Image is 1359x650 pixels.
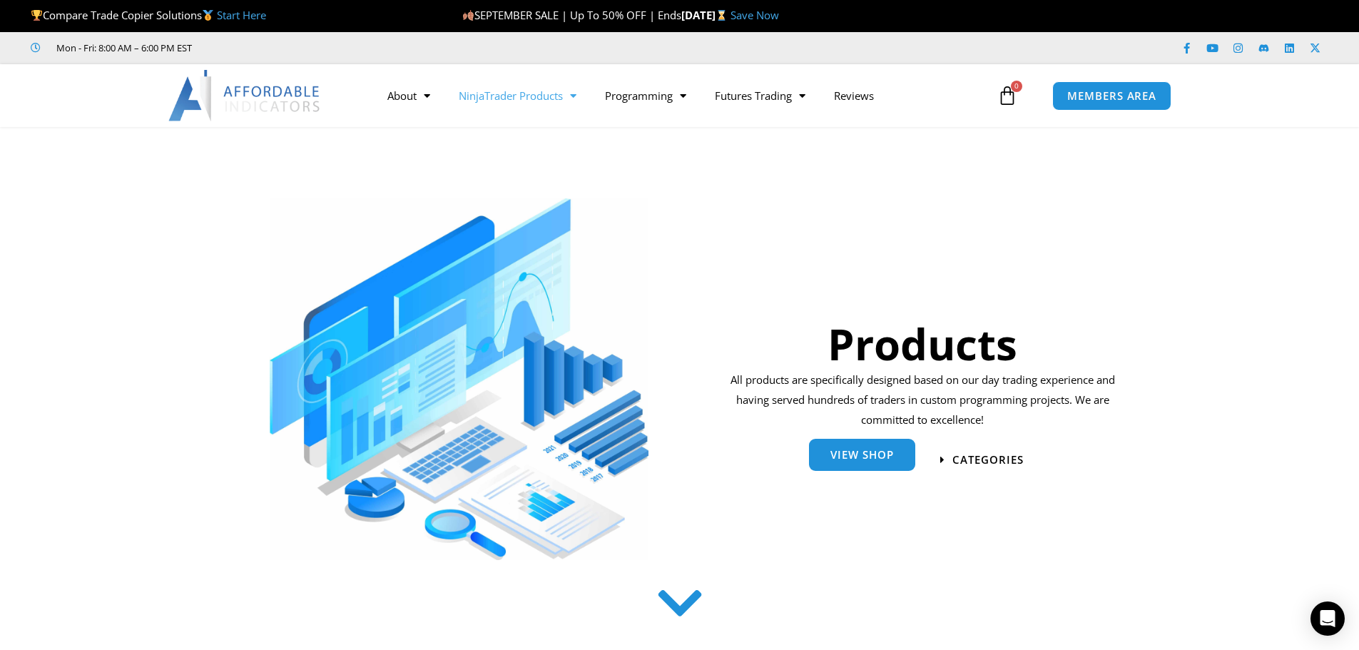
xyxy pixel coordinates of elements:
strong: [DATE] [681,8,731,22]
img: ProductsSection scaled | Affordable Indicators – NinjaTrader [270,198,648,560]
img: 🥇 [203,10,213,21]
a: categories [940,455,1024,465]
p: All products are specifically designed based on our day trading experience and having served hund... [726,370,1120,430]
a: View Shop [809,439,915,471]
h1: Products [726,314,1120,374]
span: View Shop [830,450,894,460]
span: MEMBERS AREA [1067,91,1156,101]
nav: Menu [373,79,994,112]
img: LogoAI | Affordable Indicators – NinjaTrader [168,70,322,121]
a: About [373,79,444,112]
div: Open Intercom Messenger [1310,601,1345,636]
a: 0 [976,75,1039,116]
a: Save Now [731,8,779,22]
img: 🍂 [463,10,474,21]
span: Compare Trade Copier Solutions [31,8,266,22]
a: Futures Trading [701,79,820,112]
span: categories [952,455,1024,465]
iframe: Customer reviews powered by Trustpilot [212,41,426,55]
span: SEPTEMBER SALE | Up To 50% OFF | Ends [462,8,681,22]
span: Mon - Fri: 8:00 AM – 6:00 PM EST [53,39,192,56]
a: NinjaTrader Products [444,79,591,112]
a: Programming [591,79,701,112]
a: Start Here [217,8,266,22]
span: 0 [1011,81,1022,92]
a: MEMBERS AREA [1052,81,1171,111]
a: Reviews [820,79,888,112]
img: 🏆 [31,10,42,21]
img: ⌛ [716,10,727,21]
